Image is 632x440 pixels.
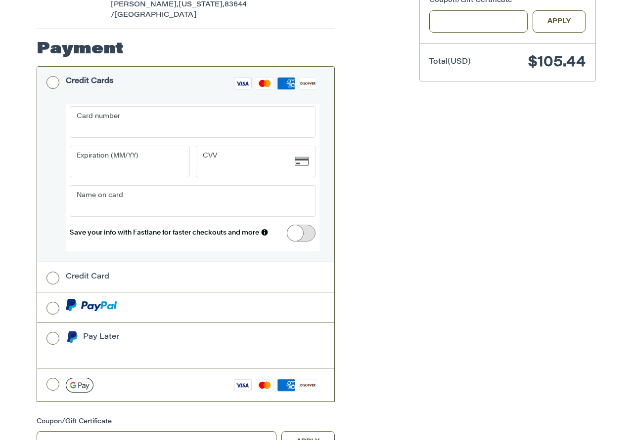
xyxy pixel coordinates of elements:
[66,73,114,89] div: Credit Cards
[37,40,124,59] h2: Payment
[429,58,471,66] span: Total (USD)
[77,147,169,176] iframe: Secure Credit Card Frame - Expiration Date
[66,346,268,355] iframe: PayPal Message 1
[66,299,117,311] img: PayPal icon
[83,329,268,345] div: Pay Later
[114,12,197,19] span: [GEOGRAPHIC_DATA]
[77,186,295,216] iframe: Secure Credit Card Frame - Cardholder Name
[66,269,109,285] div: Credit Card
[66,378,93,393] img: Google Pay icon
[533,10,586,33] button: Apply
[203,147,295,176] iframe: Secure Credit Card Frame - CVV
[179,1,225,8] span: [US_STATE],
[37,417,335,427] div: Coupon/Gift Certificate
[429,10,528,33] input: Gift Certificate or Coupon Code
[111,1,247,19] span: 83644 /
[528,55,586,70] span: $105.44
[111,1,179,8] span: [PERSON_NAME],
[77,107,295,137] iframe: Secure Credit Card Frame - Credit Card Number
[66,331,78,343] img: Pay Later icon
